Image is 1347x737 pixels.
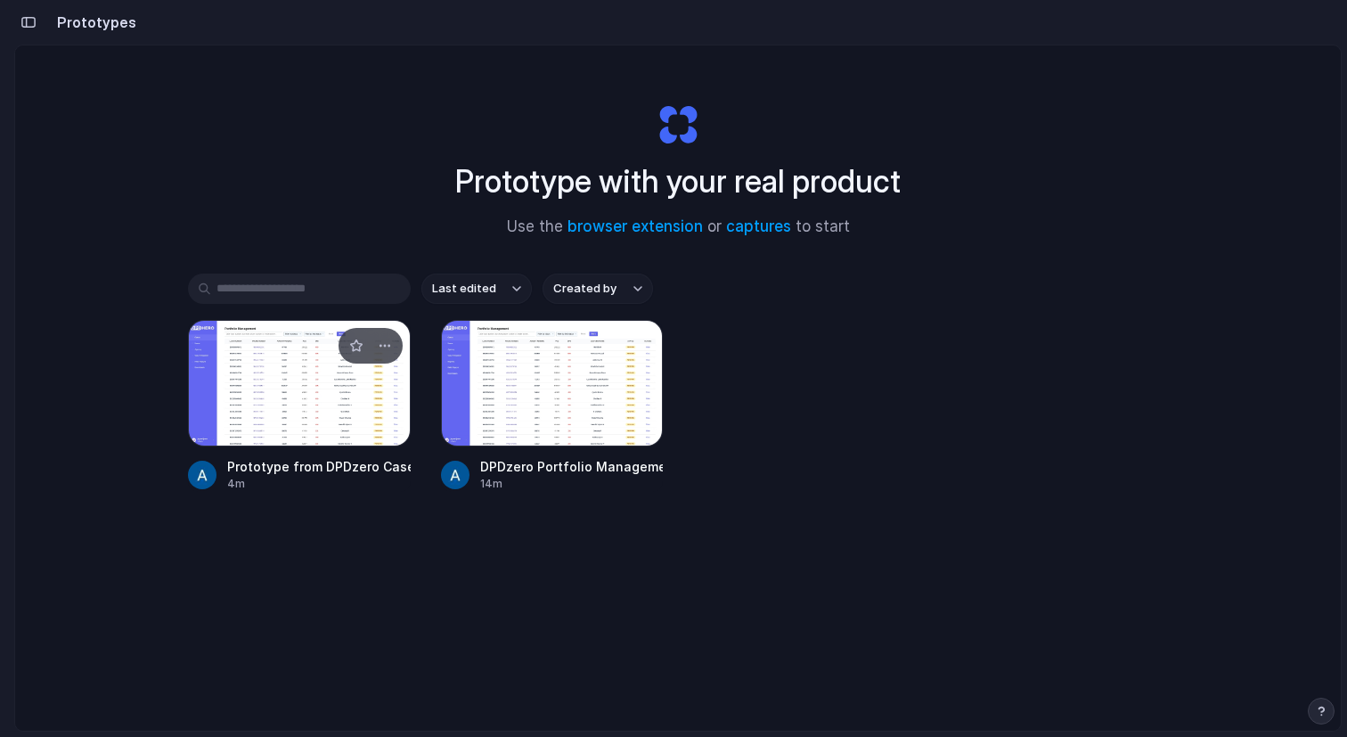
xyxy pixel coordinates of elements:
[726,217,791,235] a: captures
[543,274,653,304] button: Created by
[441,320,664,492] a: DPDzero Portfolio Management with New ReportDPDzero Portfolio Management with New Report14m
[480,457,664,476] div: DPDzero Portfolio Management with New Report
[227,457,411,476] div: Prototype from DPDzero Cases - Portfolio Management
[188,320,411,492] a: Prototype from DPDzero Cases - Portfolio ManagementPrototype from DPDzero Cases - Portfolio Manag...
[50,12,136,33] h2: Prototypes
[507,216,850,239] span: Use the or to start
[432,280,496,298] span: Last edited
[553,280,616,298] span: Created by
[227,476,411,492] div: 4m
[421,274,532,304] button: Last edited
[567,217,703,235] a: browser extension
[480,476,664,492] div: 14m
[455,158,901,205] h1: Prototype with your real product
